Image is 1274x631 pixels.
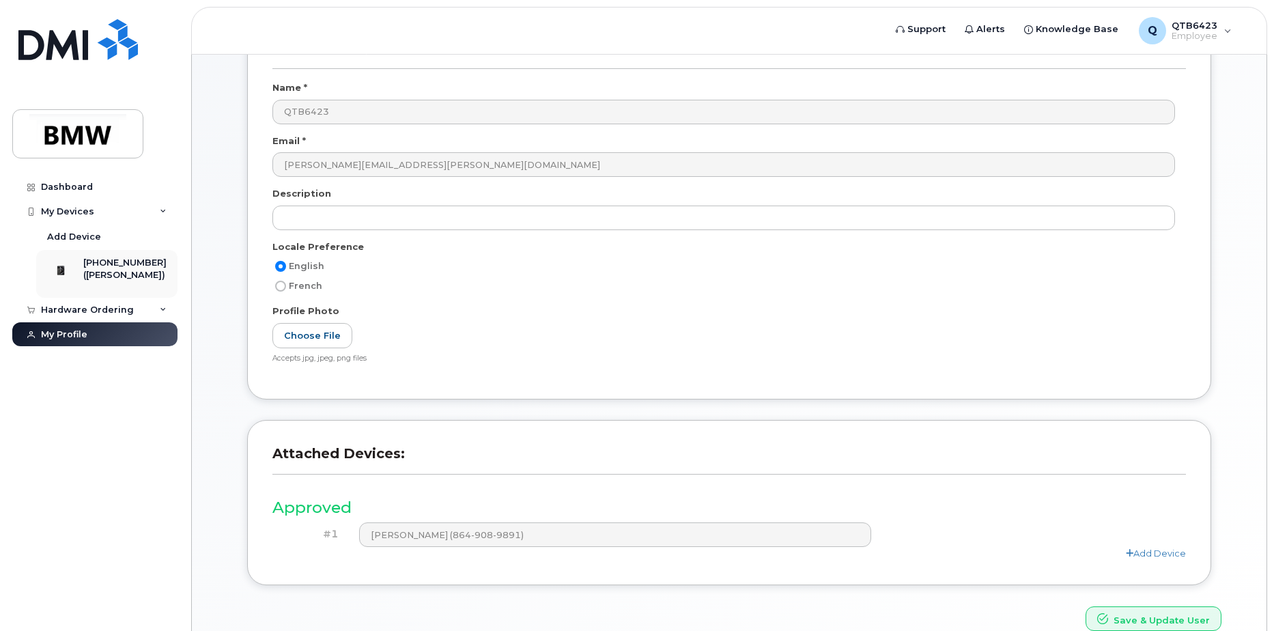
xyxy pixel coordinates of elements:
iframe: Messenger Launcher [1215,572,1264,621]
span: Q [1148,23,1157,39]
h4: #1 [283,529,339,540]
span: Employee [1172,31,1217,42]
h3: Attached Devices: [272,445,1186,475]
input: English [275,261,286,272]
a: Support [886,16,955,43]
span: French [289,281,322,291]
label: Locale Preference [272,240,364,253]
a: Alerts [955,16,1015,43]
span: Support [907,23,946,36]
label: Profile Photo [272,305,339,318]
input: French [275,281,286,292]
label: Choose File [272,323,352,348]
div: Accepts jpg, jpeg, png files [272,354,1175,364]
label: Email * [272,135,306,148]
h3: Approved [272,499,1186,516]
a: Knowledge Base [1015,16,1128,43]
label: Name * [272,81,307,94]
div: QTB6423 [1129,17,1241,44]
span: English [289,261,324,271]
a: Add Device [1126,548,1186,559]
label: Description [272,187,331,200]
span: QTB6423 [1172,20,1217,31]
span: Alerts [976,23,1005,36]
span: Knowledge Base [1036,23,1118,36]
